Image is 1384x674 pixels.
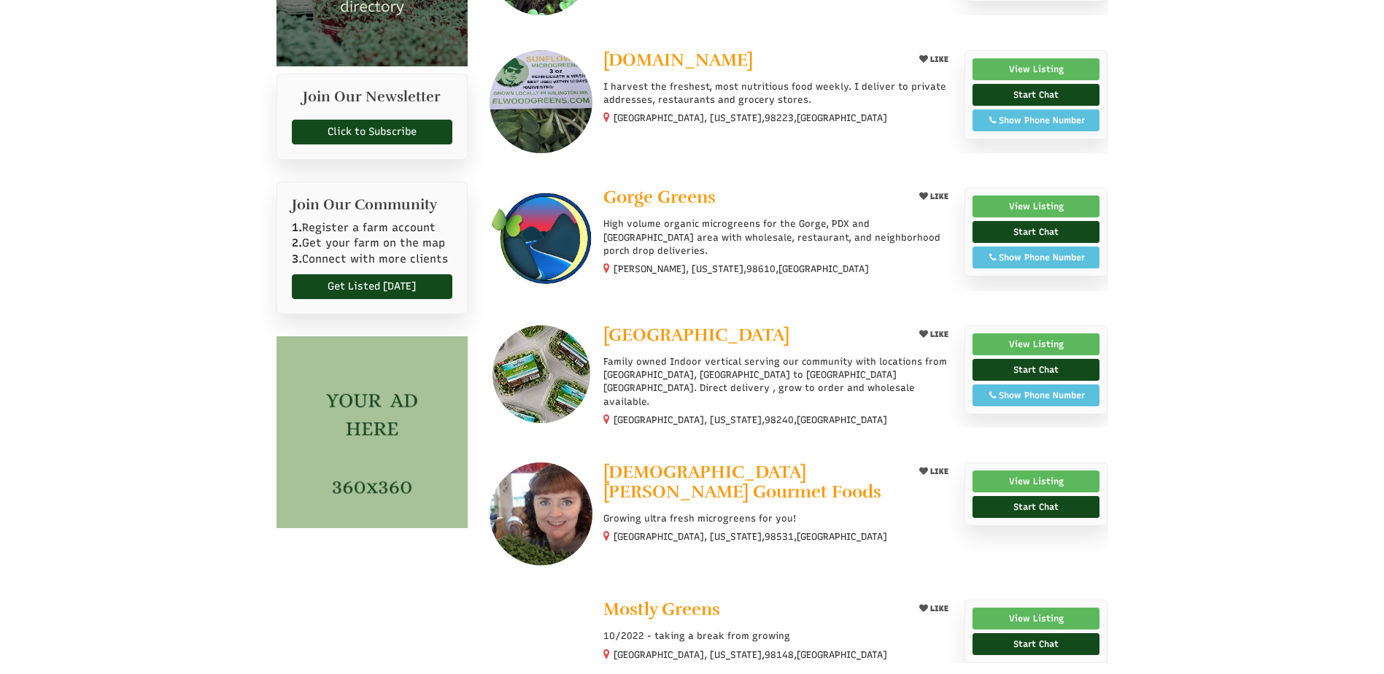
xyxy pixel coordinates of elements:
[778,263,869,276] span: [GEOGRAPHIC_DATA]
[928,604,948,613] span: LIKE
[292,252,302,266] b: 3.
[765,112,794,125] span: 98223
[603,461,881,503] span: [DEMOGRAPHIC_DATA][PERSON_NAME] Gourmet Foods
[490,50,592,153] img: ELWOODGREENS.COM
[797,530,887,543] span: [GEOGRAPHIC_DATA]
[603,80,953,106] p: I harvest the freshest, most nutritious food weekly. I deliver to private addresses, restaurants ...
[292,274,453,299] a: Get Listed [DATE]
[746,263,776,276] span: 98610
[797,414,887,427] span: [GEOGRAPHIC_DATA]
[614,263,869,274] small: [PERSON_NAME], [US_STATE], ,
[973,496,1100,518] a: Start Chat
[973,221,1100,243] a: Start Chat
[797,112,887,125] span: [GEOGRAPHIC_DATA]
[614,112,887,123] small: [GEOGRAPHIC_DATA], [US_STATE], ,
[292,221,302,234] b: 1.
[928,330,948,339] span: LIKE
[292,220,453,267] p: Register a farm account Get your farm on the map Connect with more clients
[973,84,1100,106] a: Start Chat
[765,530,794,543] span: 98531
[490,462,592,565] img: Lady MacDonald's Gourmet Foods
[603,512,953,525] p: Growing ultra fresh microgreens for you!
[614,414,887,425] small: [GEOGRAPHIC_DATA], [US_STATE], ,
[765,414,794,427] span: 98240
[614,531,887,542] small: [GEOGRAPHIC_DATA], [US_STATE], ,
[973,195,1100,217] a: View Listing
[603,186,716,208] span: Gorge Greens
[490,187,592,290] img: Gorge Greens
[603,355,953,408] p: Family owned Indoor vertical serving our community with locations from [GEOGRAPHIC_DATA], [GEOGRA...
[292,120,453,144] a: Click to Subscribe
[614,649,887,660] small: [GEOGRAPHIC_DATA], [US_STATE], ,
[973,470,1100,492] a: View Listing
[914,462,954,481] button: LIKE
[603,598,720,620] span: Mostly Greens
[765,648,794,662] span: 98148
[603,217,953,257] p: High volume organic microgreens for the Gorge, PDX and [GEOGRAPHIC_DATA] area with wholesale, res...
[797,648,887,662] span: [GEOGRAPHIC_DATA]
[492,325,590,423] img: Grace Harbor Farms
[603,630,953,643] p: 10/2022 - taking a break from growing
[973,633,1100,655] a: Start Chat
[973,608,1100,630] a: View Listing
[914,187,954,206] button: LIKE
[914,600,954,618] button: LIKE
[603,50,902,73] a: [DOMAIN_NAME]
[292,89,453,112] h2: Join Our Newsletter
[928,192,948,201] span: LIKE
[973,58,1100,80] a: View Listing
[981,251,1092,264] div: Show Phone Number
[603,49,753,71] span: [DOMAIN_NAME]
[928,55,948,64] span: LIKE
[603,325,902,348] a: [GEOGRAPHIC_DATA]
[914,325,954,344] button: LIKE
[603,462,902,505] a: [DEMOGRAPHIC_DATA][PERSON_NAME] Gourmet Foods
[973,333,1100,355] a: View Listing
[603,600,902,622] a: Mostly Greens
[981,389,1092,402] div: Show Phone Number
[973,359,1100,381] a: Start Chat
[914,50,954,69] button: LIKE
[928,467,948,476] span: LIKE
[603,187,902,210] a: Gorge Greens
[277,336,468,528] img: Copy of side banner (1)
[292,197,453,213] h2: Join Our Community
[292,236,302,249] b: 2.
[603,324,789,346] span: [GEOGRAPHIC_DATA]
[981,114,1092,127] div: Show Phone Number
